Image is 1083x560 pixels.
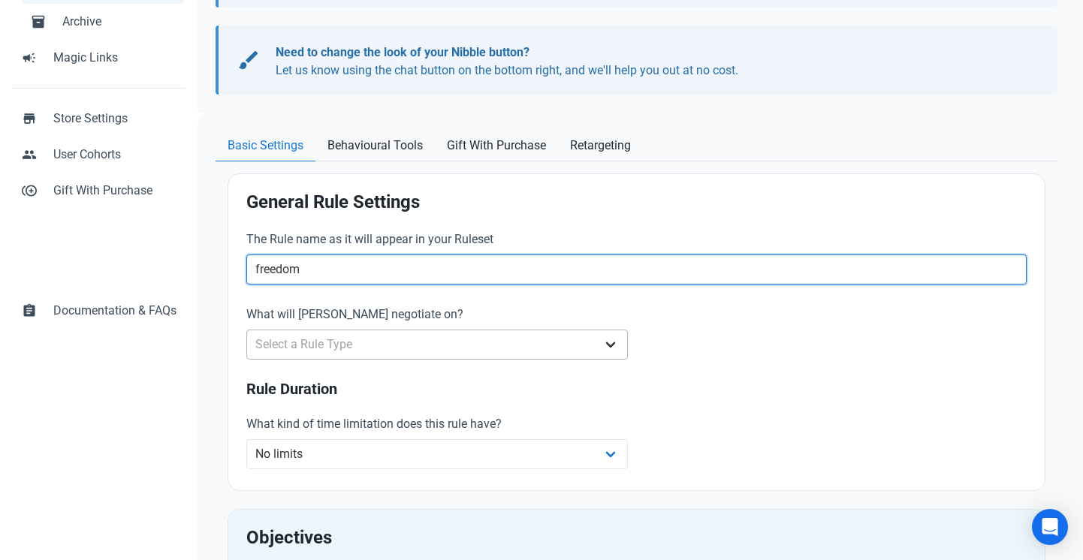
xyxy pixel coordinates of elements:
[246,381,1027,398] h3: Rule Duration
[62,13,176,31] span: Archive
[22,146,37,161] span: people
[22,182,37,197] span: control_point_duplicate
[570,137,631,155] span: Retargeting
[12,137,186,173] a: peopleUser Cohorts
[327,137,423,155] span: Behavioural Tools
[53,110,176,128] span: Store Settings
[53,302,176,320] span: Documentation & FAQs
[246,192,1027,212] h2: General Rule Settings
[237,48,261,72] span: brush
[12,173,186,209] a: control_point_duplicateGift With Purchase
[228,137,303,155] span: Basic Settings
[246,306,627,324] label: What will [PERSON_NAME] negotiate on?
[53,146,176,164] span: User Cohorts
[447,137,546,155] span: Gift With Purchase
[276,44,1024,80] p: Let us know using the chat button on the bottom right, and we'll help you out at no cost.
[12,40,186,76] a: campaignMagic Links
[246,528,1027,548] h2: Objectives
[246,230,1027,248] label: The Rule name as it will appear in your Ruleset
[22,49,37,64] span: campaign
[12,101,186,137] a: storeStore Settings
[22,110,37,125] span: store
[21,4,186,40] a: inventory_2Archive
[12,293,186,329] a: assignmentDocumentation & FAQs
[276,45,529,59] b: Need to change the look of your Nibble button?
[53,49,176,67] span: Magic Links
[22,302,37,317] span: assignment
[31,13,46,28] span: inventory_2
[246,415,627,433] label: What kind of time limitation does this rule have?
[1032,509,1068,545] div: Open Intercom Messenger
[53,182,176,200] span: Gift With Purchase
